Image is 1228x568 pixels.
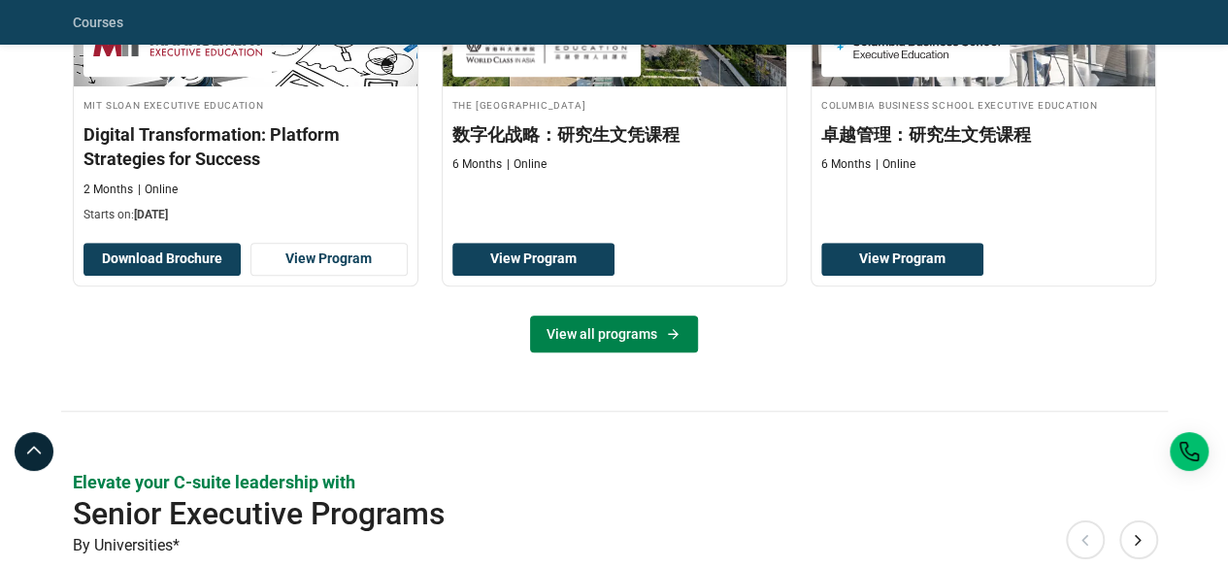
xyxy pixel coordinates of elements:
h2: Senior Executive Programs [73,494,1047,533]
p: Elevate your C-suite leadership with [73,470,1156,494]
span: [DATE] [134,208,168,221]
h4: MIT Sloan Executive Education [83,96,408,113]
p: Online [876,156,915,173]
p: 6 Months [821,156,871,173]
img: MIT Sloan Executive Education [93,23,262,67]
h3: Digital Transformation: Platform Strategies for Success [83,122,408,171]
img: Columbia Business School Executive Education [831,23,1000,67]
p: 2 Months [83,182,133,198]
h3: 数字化战略：研究生文凭课程 [452,122,777,147]
a: View all programs [530,316,698,352]
p: By Universities* [73,533,1156,558]
h3: 卓越管理：研究生文凭课程 [821,122,1145,147]
button: Previous [1066,519,1105,558]
a: View Program [250,243,408,276]
p: Online [507,156,547,173]
p: Online [138,182,178,198]
a: View Program [452,243,614,276]
button: Download Brochure [83,243,241,276]
a: View Program [821,243,983,276]
img: The Hong Kong University of Science and Technology [462,23,631,67]
p: Starts on: [83,207,408,223]
h4: Columbia Business School Executive Education [821,96,1145,113]
p: 6 Months [452,156,502,173]
button: Next [1119,519,1158,558]
h4: The [GEOGRAPHIC_DATA] [452,96,777,113]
